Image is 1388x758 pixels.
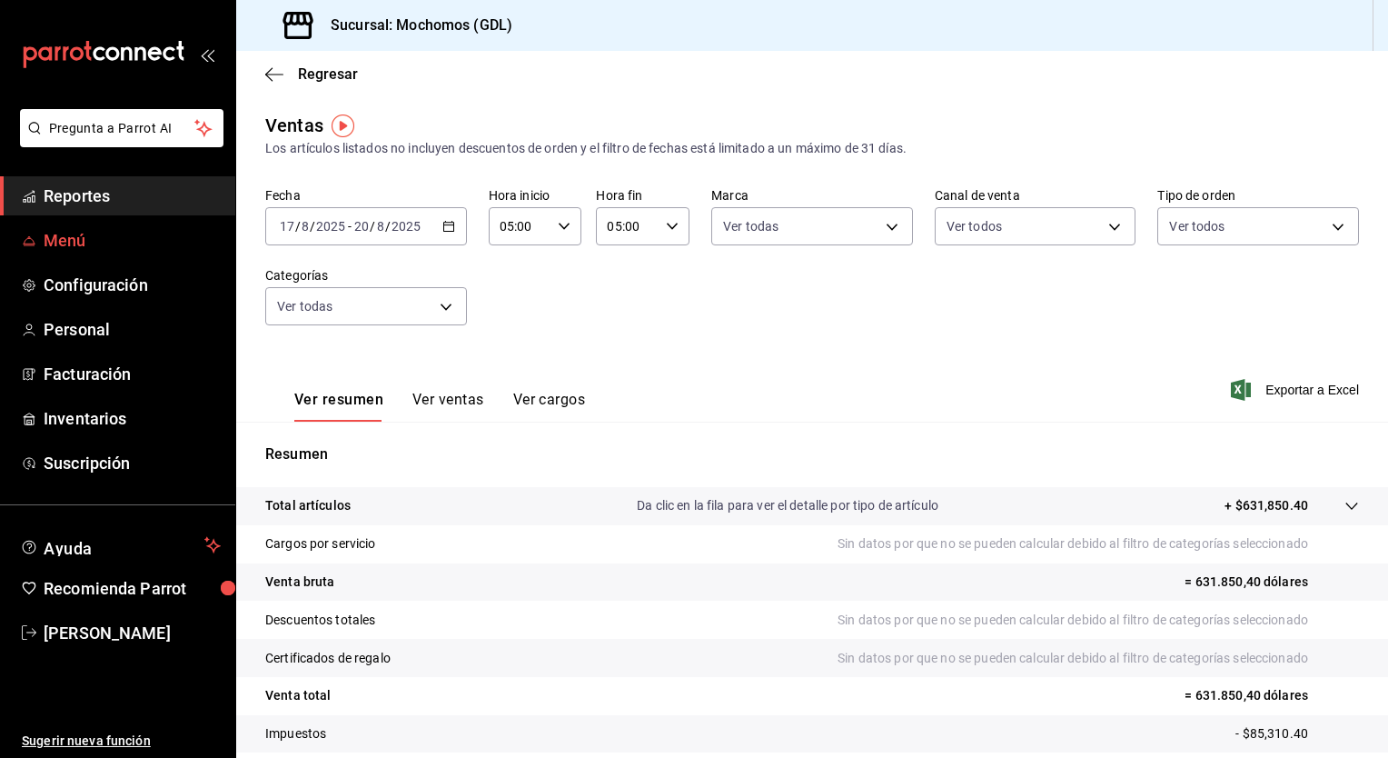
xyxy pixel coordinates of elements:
[1265,383,1359,397] font: Exportar a Excel
[1185,686,1359,705] p: = 631.850,40 dólares
[385,219,391,234] span: /
[596,189,689,202] label: Hora fin
[44,186,110,205] font: Reportes
[265,65,358,83] button: Regresar
[1234,379,1359,401] button: Exportar a Excel
[513,391,586,422] button: Ver cargos
[44,534,197,556] span: Ayuda
[294,391,383,409] font: Ver resumen
[22,733,151,748] font: Sugerir nueva función
[265,189,467,202] label: Fecha
[265,112,323,139] div: Ventas
[13,132,223,151] a: Pregunta a Parrot AI
[838,611,1359,630] p: Sin datos por que no se pueden calcular debido al filtro de categorías seleccionado
[265,269,467,282] label: Categorías
[348,219,352,234] span: -
[44,231,86,250] font: Menú
[391,219,421,234] input: ----
[370,219,375,234] span: /
[1157,189,1359,202] label: Tipo de orden
[310,219,315,234] span: /
[332,115,354,137] img: Marcador de información sobre herramientas
[44,623,171,643] font: [PERSON_NAME]
[265,573,334,592] p: Venta bruta
[1169,217,1224,235] span: Ver todos
[265,534,376,554] p: Cargos por servicio
[265,724,326,743] p: Impuestos
[412,391,484,422] button: Ver ventas
[838,649,1359,668] p: Sin datos por que no se pueden calcular debido al filtro de categorías seleccionado
[265,611,375,630] p: Descuentos totales
[279,219,295,234] input: --
[277,297,332,315] span: Ver todas
[935,189,1136,202] label: Canal de venta
[44,320,110,339] font: Personal
[200,47,214,62] button: open_drawer_menu
[1235,724,1359,743] p: - $85,310.40
[44,454,130,473] font: Suscripción
[265,139,1359,158] div: Los artículos listados no incluyen descuentos de orden y el filtro de fechas está limitado a un m...
[265,496,351,515] p: Total artículos
[637,496,938,515] p: Da clic en la fila para ver el detalle por tipo de artículo
[265,444,1359,465] p: Resumen
[376,219,385,234] input: --
[711,189,913,202] label: Marca
[295,219,301,234] span: /
[265,686,331,705] p: Venta total
[315,219,346,234] input: ----
[489,189,582,202] label: Hora inicio
[298,65,358,83] span: Regresar
[1224,496,1308,515] p: + $631,850.40
[294,391,585,422] div: Pestañas de navegación
[44,579,186,598] font: Recomienda Parrot
[49,119,195,138] span: Pregunta a Parrot AI
[265,649,391,668] p: Certificados de regalo
[723,217,778,235] span: Ver todas
[44,364,131,384] font: Facturación
[947,217,1002,235] span: Ver todos
[44,409,126,428] font: Inventarios
[301,219,310,234] input: --
[1185,573,1359,592] p: = 631.850,40 dólares
[838,534,1359,554] p: Sin datos por que no se pueden calcular debido al filtro de categorías seleccionado
[353,219,370,234] input: --
[316,15,512,36] h3: Sucursal: Mochomos (GDL)
[44,275,148,294] font: Configuración
[20,109,223,147] button: Pregunta a Parrot AI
